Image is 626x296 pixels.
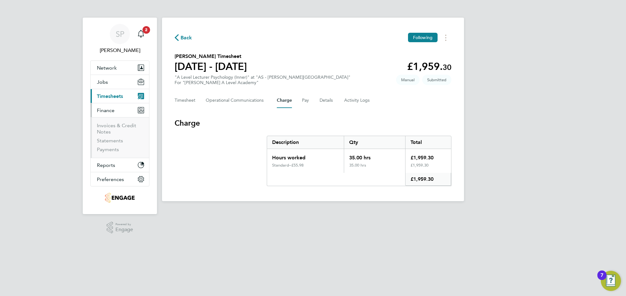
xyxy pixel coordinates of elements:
span: 2 [143,26,150,34]
div: Standard [272,163,291,168]
span: Following [413,35,433,40]
a: Invoices & Credit Notes [97,122,136,135]
span: Reports [97,162,115,168]
div: Finance [91,117,149,158]
button: Open Resource Center, 7 new notifications [601,271,621,291]
a: Statements [97,138,123,144]
h1: [DATE] - [DATE] [175,60,247,73]
div: £1,959.30 [405,163,451,173]
div: Charge [267,136,451,186]
button: Timesheets Menu [440,33,451,43]
img: jjfox-logo-retina.png [105,193,134,203]
div: 35.00 hrs [344,149,405,163]
div: "A Level Lecturer Psychology (Inner)" at "AS - [PERSON_NAME][GEOGRAPHIC_DATA]" [175,75,350,85]
button: Activity Logs [344,93,371,108]
div: Qty [344,136,405,149]
div: For "[PERSON_NAME] A Level Academy" [175,80,350,85]
span: This timesheet is Submitted. [422,75,451,85]
a: SP[PERSON_NAME] [90,24,149,54]
a: 2 [135,24,147,44]
h3: Charge [175,118,451,128]
span: SP [116,30,124,38]
div: £55.98 [291,163,339,168]
button: Following [408,33,438,42]
div: Description [267,136,344,149]
span: Sophie Perry [90,47,149,54]
h2: [PERSON_NAME] Timesheet [175,53,247,60]
span: Engage [115,227,133,232]
button: Back [175,34,192,42]
button: Details [320,93,334,108]
button: Timesheet [175,93,196,108]
a: Powered byEngage [107,222,133,234]
span: Powered by [115,222,133,227]
app-decimal: £1,959. [407,60,451,72]
button: Charge [277,93,292,108]
button: Finance [91,103,149,117]
span: Network [97,65,117,71]
button: Reports [91,158,149,172]
span: Jobs [97,79,108,85]
button: Timesheets [91,89,149,103]
div: £1,959.30 [405,173,451,186]
a: Go to home page [90,193,149,203]
span: 30 [443,63,451,72]
button: Pay [302,93,310,108]
button: Jobs [91,75,149,89]
div: 7 [601,275,603,283]
a: Payments [97,146,119,152]
span: Timesheets [97,93,123,99]
button: Operational Communications [206,93,267,108]
button: Preferences [91,172,149,186]
nav: Main navigation [83,18,157,214]
span: Finance [97,107,115,113]
div: Hours worked [267,149,344,163]
span: Back [181,34,192,42]
div: Total [405,136,451,149]
span: – [289,162,291,168]
button: Network [91,61,149,75]
section: Charge [175,118,451,186]
div: £1,959.30 [405,149,451,163]
span: Preferences [97,176,124,182]
div: 35.00 hrs [344,163,405,173]
span: This timesheet was manually created. [396,75,420,85]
